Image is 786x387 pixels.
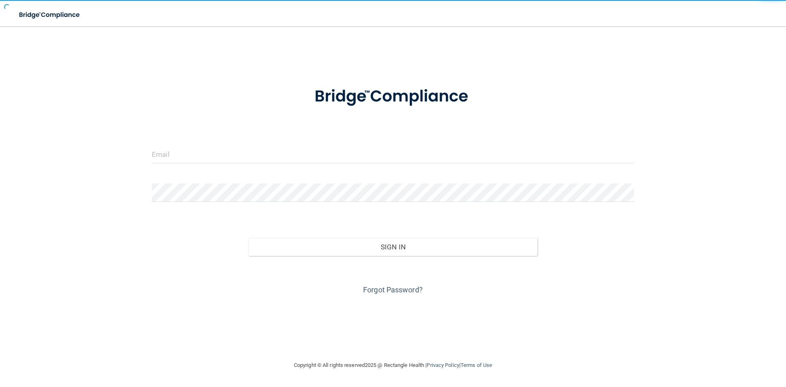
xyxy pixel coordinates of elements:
a: Forgot Password? [363,285,423,294]
a: Privacy Policy [427,362,459,368]
button: Sign In [248,238,538,256]
img: bridge_compliance_login_screen.278c3ca4.svg [298,75,488,118]
div: Copyright © All rights reserved 2025 @ Rectangle Health | | [244,352,542,378]
a: Terms of Use [461,362,492,368]
img: bridge_compliance_login_screen.278c3ca4.svg [12,7,88,23]
input: Email [152,145,634,163]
